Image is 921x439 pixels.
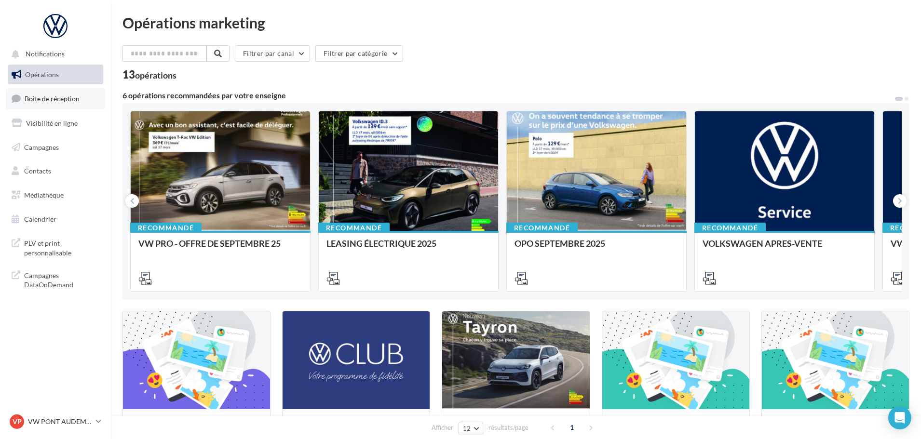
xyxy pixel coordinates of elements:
span: Boîte de réception [25,94,80,103]
button: 12 [459,422,483,435]
div: 13 [122,69,176,80]
a: Opérations [6,65,105,85]
span: résultats/page [488,423,528,432]
div: 6 opérations recommandées par votre enseigne [122,92,894,99]
div: Open Intercom Messenger [888,406,911,429]
span: Contacts [24,167,51,175]
div: OPO SEPTEMBRE 2025 [515,239,678,258]
a: VP VW PONT AUDEMER [8,412,103,431]
span: Visibilité en ligne [26,119,78,127]
span: VP [13,417,22,426]
div: Recommandé [130,223,202,233]
div: Opérations marketing [122,15,909,30]
a: PLV et print personnalisable [6,233,105,261]
a: Visibilité en ligne [6,113,105,133]
div: Recommandé [506,223,578,233]
a: Campagnes [6,137,105,158]
button: Filtrer par catégorie [315,45,403,62]
span: Calendrier [24,215,56,223]
span: PLV et print personnalisable [24,237,99,257]
div: opérations [135,71,176,80]
span: 1 [564,420,580,435]
span: Afficher [432,423,453,432]
span: 12 [463,425,471,432]
div: Recommandé [318,223,390,233]
a: Calendrier [6,209,105,229]
span: Campagnes [24,143,59,151]
div: VOLKSWAGEN APRES-VENTE [703,239,867,258]
a: Campagnes DataOnDemand [6,265,105,293]
div: VW PRO - OFFRE DE SEPTEMBRE 25 [138,239,302,258]
span: Opérations [25,70,59,79]
button: Filtrer par canal [235,45,310,62]
span: Médiathèque [24,191,64,199]
p: VW PONT AUDEMER [28,417,92,426]
span: Campagnes DataOnDemand [24,269,99,290]
span: Notifications [26,50,65,58]
a: Médiathèque [6,185,105,205]
div: LEASING ÉLECTRIQUE 2025 [326,239,490,258]
a: Boîte de réception [6,88,105,109]
a: Contacts [6,161,105,181]
div: Recommandé [694,223,766,233]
